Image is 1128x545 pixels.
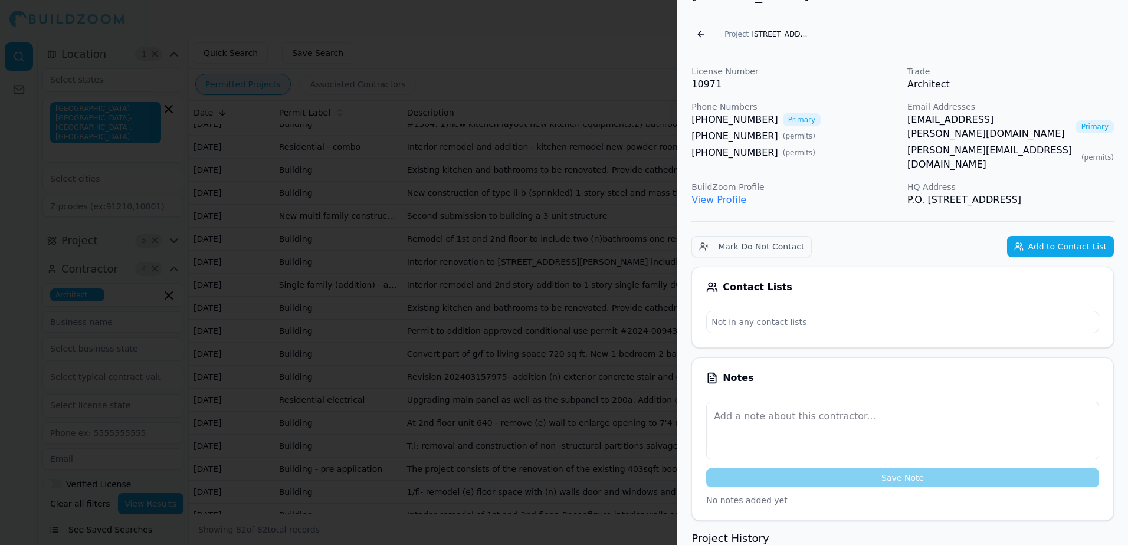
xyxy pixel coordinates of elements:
p: Phone Numbers [691,101,898,113]
span: Primary [1076,120,1114,133]
a: [EMAIL_ADDRESS][PERSON_NAME][DOMAIN_NAME] [907,113,1071,141]
span: Primary [783,113,821,126]
p: P.O. [STREET_ADDRESS] [907,193,1114,207]
p: No notes added yet [706,494,1099,506]
a: [PHONE_NUMBER] [691,113,778,127]
span: ( permits ) [1081,153,1114,162]
button: Mark Do Not Contact [691,236,812,257]
a: [PERSON_NAME][EMAIL_ADDRESS][DOMAIN_NAME] [907,143,1077,172]
p: BuildZoom Profile [691,181,898,193]
div: Contact Lists [706,281,1099,293]
a: [PHONE_NUMBER] [691,129,778,143]
p: 10971 [691,77,898,91]
p: HQ Address [907,181,1114,193]
span: [STREET_ADDRESS][PERSON_NAME] [751,29,810,39]
p: Trade [907,65,1114,77]
p: Architect [907,77,1114,91]
div: Notes [706,372,1099,384]
a: View Profile [691,194,746,205]
button: Add to Contact List [1007,236,1114,257]
button: Project[STREET_ADDRESS][PERSON_NAME] [717,26,817,42]
a: [PHONE_NUMBER] [691,146,778,160]
span: ( permits ) [783,132,815,141]
span: ( permits ) [783,148,815,157]
p: Not in any contact lists [707,311,1099,333]
span: Project [724,29,749,39]
p: License Number [691,65,898,77]
p: Email Addresses [907,101,1114,113]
